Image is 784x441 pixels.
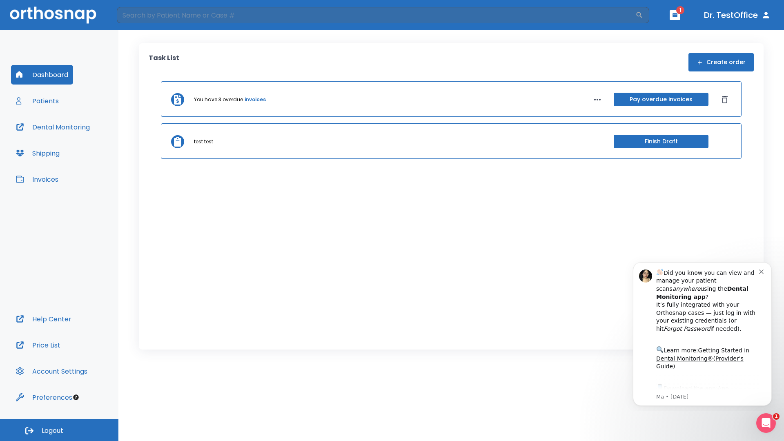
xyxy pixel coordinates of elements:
[11,169,63,189] button: Invoices
[11,361,92,381] button: Account Settings
[245,96,266,103] a: invoices
[117,7,635,23] input: Search by Patient Name or Case #
[756,413,776,433] iframe: Intercom live chat
[194,96,243,103] p: You have 3 overdue
[688,53,754,71] button: Create order
[36,138,138,146] p: Message from Ma, sent 5w ago
[10,7,96,23] img: Orthosnap
[614,93,708,106] button: Pay overdue invoices
[72,394,80,401] div: Tooltip anchor
[42,426,63,435] span: Logout
[11,143,65,163] button: Shipping
[36,130,108,145] a: App Store
[621,255,784,411] iframe: Intercom notifications message
[138,13,145,19] button: Dismiss notification
[149,53,179,71] p: Task List
[773,413,780,420] span: 1
[11,309,76,329] button: Help Center
[194,138,213,145] p: test test
[11,388,77,407] button: Preferences
[11,117,95,137] button: Dental Monitoring
[36,128,138,170] div: Download the app: | ​ Let us know if you need help getting started!
[614,135,708,148] button: Finish Draft
[11,65,73,85] button: Dashboard
[11,91,64,111] button: Patients
[11,335,65,355] button: Price List
[701,8,774,22] button: Dr. TestOffice
[676,6,684,14] span: 1
[718,93,731,106] button: Dismiss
